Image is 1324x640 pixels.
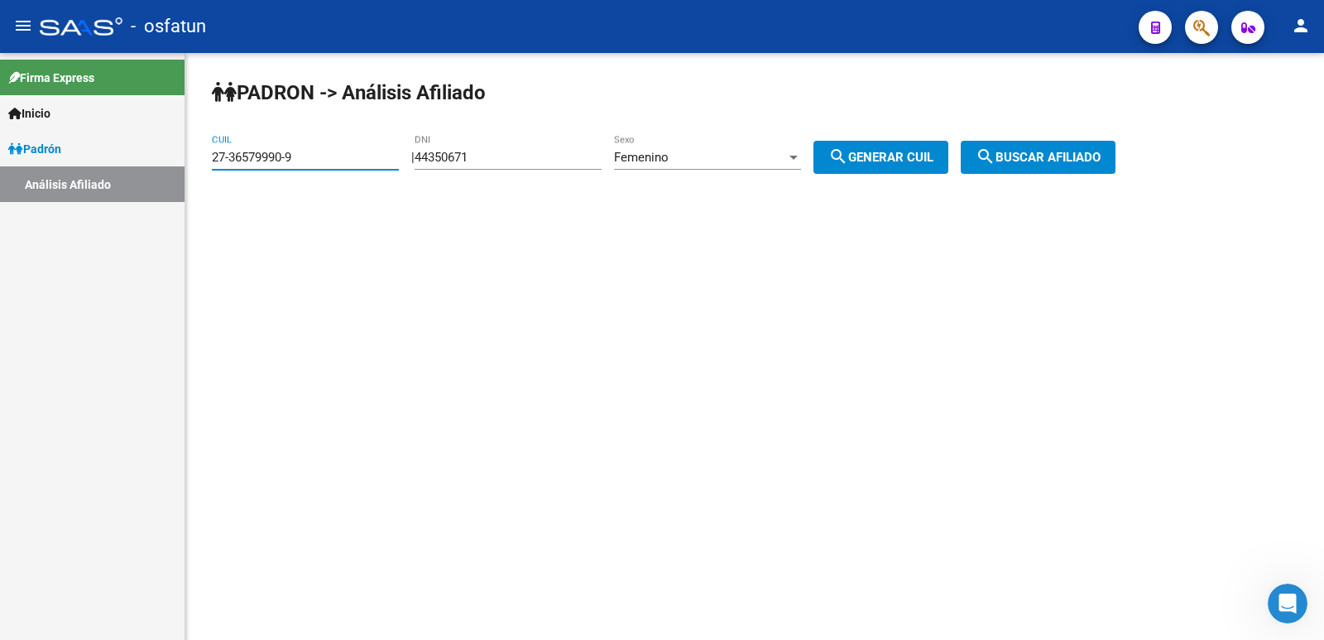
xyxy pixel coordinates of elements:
[828,150,933,165] span: Generar CUIL
[828,147,848,166] mat-icon: search
[813,141,948,174] button: Generar CUIL
[13,16,33,36] mat-icon: menu
[8,69,94,87] span: Firma Express
[8,140,61,158] span: Padrón
[976,147,995,166] mat-icon: search
[1268,584,1307,623] iframe: Intercom live chat
[212,81,486,104] strong: PADRON -> Análisis Afiliado
[614,150,669,165] span: Femenino
[131,8,206,45] span: - osfatun
[411,150,961,165] div: |
[8,104,50,123] span: Inicio
[976,150,1101,165] span: Buscar afiliado
[961,141,1115,174] button: Buscar afiliado
[1291,16,1311,36] mat-icon: person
